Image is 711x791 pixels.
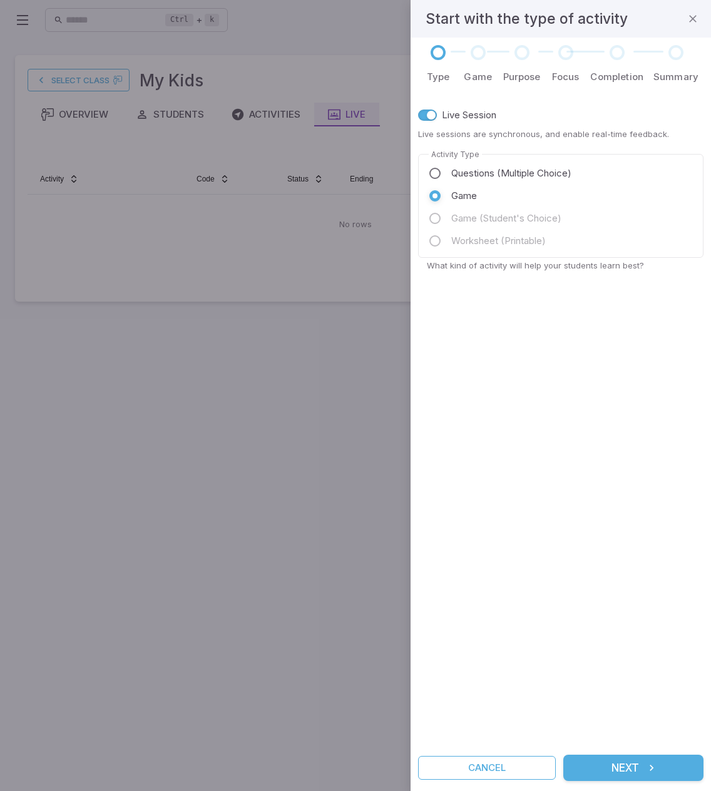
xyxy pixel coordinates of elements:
[427,70,450,84] p: Type
[429,150,482,160] legend: Activity Type
[552,70,580,84] p: Focus
[451,212,561,225] span: Game (Student's Choice)
[464,70,492,84] p: Game
[429,162,693,257] div: type
[451,166,571,180] span: Questions (Multiple Choice)
[442,108,496,122] span: Live Session
[451,189,477,203] span: Game
[427,260,703,271] p: What kind of activity will help your students learn best?
[451,234,546,248] span: Worksheet (Printable)
[418,756,556,780] button: Cancel
[653,70,698,84] p: Summary
[590,70,643,84] p: Completion
[563,755,703,781] button: Next
[418,128,703,140] p: Live sessions are synchronous, and enable real-time feedback.
[426,8,628,30] h4: Start with the type of activity
[503,70,541,84] p: Purpose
